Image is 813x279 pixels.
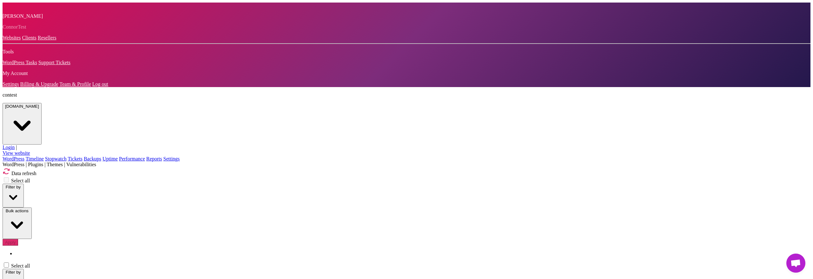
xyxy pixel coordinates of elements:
span: Data refresh [3,171,37,176]
p: contest [3,92,810,98]
a: Settings [163,156,180,161]
a: Settings [3,81,19,87]
button: [DOMAIN_NAME] [3,103,42,145]
button: Filter by [3,184,24,208]
a: Resellers [38,35,57,40]
span: Vulnerabilities [66,162,96,167]
a: Uptime [103,156,118,161]
a: Login [3,145,15,150]
a: Team & Profile [59,81,91,87]
a: Support Tickets [38,60,71,65]
span: | [16,145,17,150]
a: Billing & Upgrade [20,81,58,87]
span: | [26,162,27,167]
a: Timeline [26,156,44,161]
a: Clients [22,35,36,40]
a: Stopwatch [45,156,67,161]
a: Open chat [786,254,805,273]
p: My Account [3,71,810,76]
span: Themes [47,162,64,167]
a: Backups [84,156,101,161]
label: Select all [11,263,30,269]
a: View website [3,150,30,156]
a: Performance [119,156,145,161]
a: Tickets [68,156,83,161]
p: Tools [3,49,810,55]
p: [PERSON_NAME] [3,13,810,19]
label: Select all [11,178,30,184]
span: WordPress [3,162,26,167]
a: Websites [3,35,21,40]
a: WordPress Tasks [3,60,37,65]
button: Bulk actions [3,208,32,239]
a: Log out [92,81,108,87]
a: WordPress [3,156,24,161]
p: ConnorTest [3,24,810,30]
span: Plugins [28,162,44,167]
a: Reports [146,156,162,161]
span: | [64,162,65,167]
span: | [44,162,45,167]
button: Apply [3,239,18,246]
